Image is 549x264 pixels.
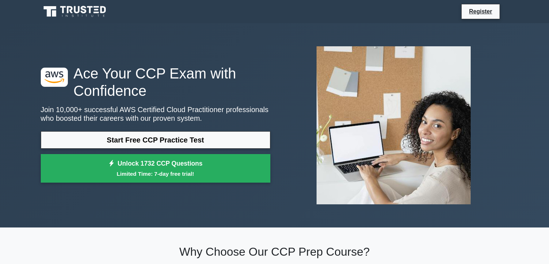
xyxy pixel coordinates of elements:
[465,7,496,16] a: Register
[41,245,509,259] h2: Why Choose Our CCP Prep Course?
[50,170,261,178] small: Limited Time: 7-day free trial!
[41,154,270,183] a: Unlock 1732 CCP QuestionsLimited Time: 7-day free trial!
[41,105,270,123] p: Join 10,000+ successful AWS Certified Cloud Practitioner professionals who boosted their careers ...
[41,65,270,99] h1: Ace Your CCP Exam with Confidence
[41,131,270,149] a: Start Free CCP Practice Test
